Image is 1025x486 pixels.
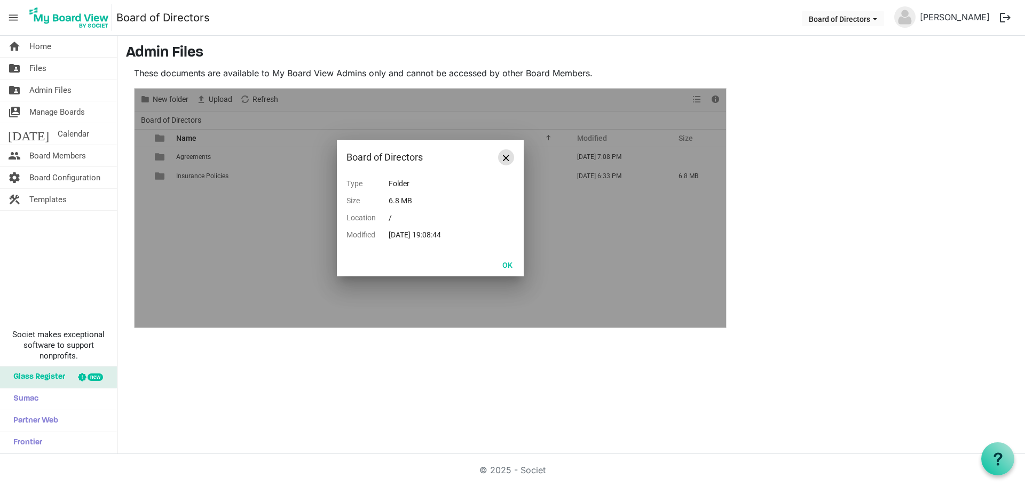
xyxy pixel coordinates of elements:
button: logout [994,6,1016,29]
a: My Board View Logo [26,4,116,31]
span: Calendar [58,123,89,145]
span: Admin Files [29,79,72,101]
td: Folder [389,175,454,192]
button: Board of Directors dropdownbutton [802,11,884,26]
span: Frontier [8,432,42,453]
td: Location [346,209,389,226]
a: Board of Directors [116,7,210,28]
span: Templates [29,189,67,210]
span: folder_shared [8,58,21,79]
td: / [389,209,454,226]
div: Board of Directors [346,149,480,165]
span: Manage Boards [29,101,85,123]
span: 6.8 MB [389,196,412,205]
span: Glass Register [8,367,65,388]
span: Files [29,58,46,79]
td: Modified [346,226,389,243]
span: Board Members [29,145,86,166]
div: new [88,373,103,381]
span: menu [3,7,23,28]
span: home [8,36,21,57]
span: Board Configuration [29,167,100,188]
span: Societ makes exceptional software to support nonprofits. [5,329,112,361]
span: Partner Web [8,410,58,432]
a: [PERSON_NAME] [916,6,994,28]
span: [DATE] [8,123,49,145]
button: Close [498,149,514,165]
td: Size [346,192,389,209]
a: © 2025 - Societ [479,465,546,475]
p: These documents are available to My Board View Admins only and cannot be accessed by other Board ... [134,67,727,79]
span: people [8,145,21,166]
span: Sumac [8,388,38,410]
img: My Board View Logo [26,4,112,31]
span: Home [29,36,51,57]
td: Type [346,175,389,192]
span: folder_shared [8,79,21,101]
button: OK [495,257,519,272]
span: settings [8,167,21,188]
span: construction [8,189,21,210]
img: no-profile-picture.svg [894,6,916,28]
span: switch_account [8,101,21,123]
h3: Admin Files [126,44,1016,62]
td: [DATE] 19:08:44 [389,226,454,243]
